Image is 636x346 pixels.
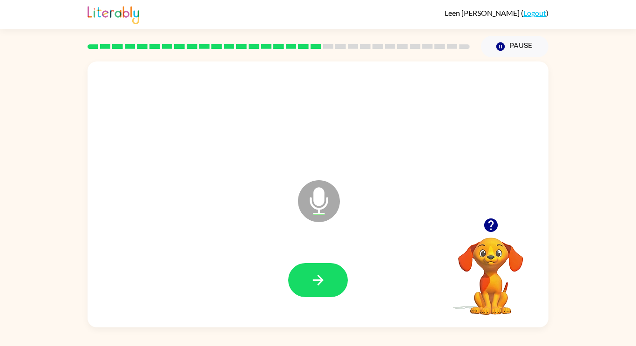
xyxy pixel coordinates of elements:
div: ( ) [445,8,548,17]
span: Leen [PERSON_NAME] [445,8,521,17]
video: Your browser must support playing .mp4 files to use Literably. Please try using another browser. [444,223,537,316]
a: Logout [523,8,546,17]
button: Pause [481,36,548,57]
img: Literably [88,4,139,24]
